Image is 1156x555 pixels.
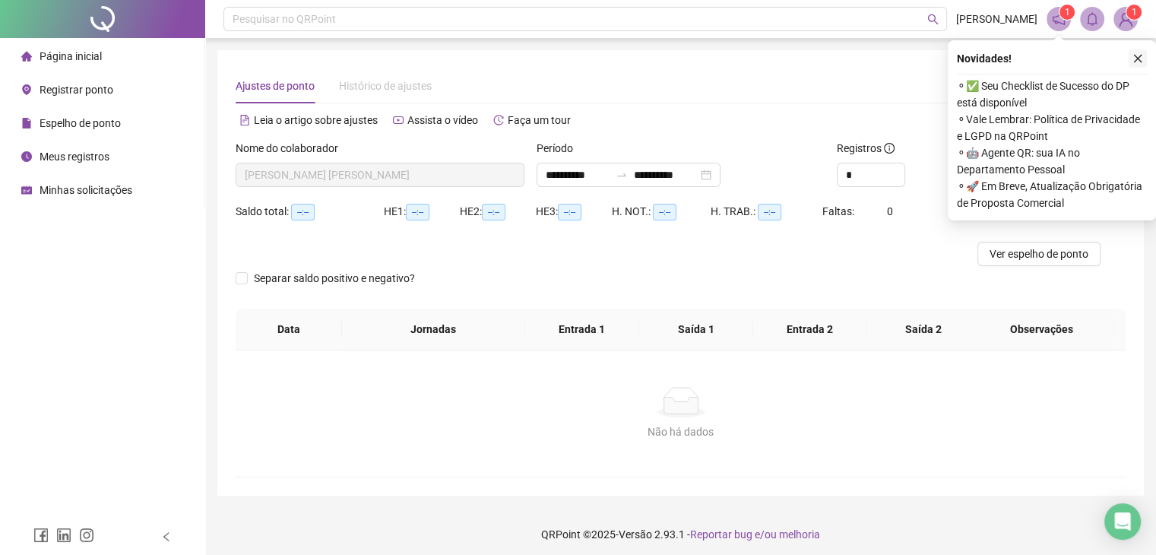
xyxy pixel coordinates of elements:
[21,151,32,162] span: clock-circle
[40,117,121,129] span: Espelho de ponto
[612,203,711,220] div: H. NOT.:
[558,204,581,220] span: --:--
[758,204,781,220] span: --:--
[884,143,895,154] span: info-circle
[616,169,628,181] span: to
[1132,53,1143,64] span: close
[1132,7,1137,17] span: 1
[291,204,315,220] span: --:--
[837,140,895,157] span: Registros
[982,321,1103,338] span: Observações
[21,118,32,128] span: file
[616,169,628,181] span: swap-right
[248,270,421,287] span: Separar saldo positivo e negativo?
[927,14,939,25] span: search
[619,528,652,541] span: Versão
[956,11,1037,27] span: [PERSON_NAME]
[957,144,1147,178] span: ⚬ 🤖 Agente QR: sua IA no Departamento Pessoal
[236,203,384,220] div: Saldo total:
[1065,7,1070,17] span: 1
[508,114,571,126] span: Faça um tour
[342,309,525,350] th: Jornadas
[384,203,460,220] div: HE 1:
[56,528,71,543] span: linkedin
[40,84,113,96] span: Registrar ponto
[236,80,315,92] span: Ajustes de ponto
[339,80,432,92] span: Histórico de ajustes
[254,423,1107,440] div: Não há dados
[866,309,980,350] th: Saída 2
[639,309,753,350] th: Saída 1
[40,50,102,62] span: Página inicial
[21,84,32,95] span: environment
[482,204,505,220] span: --:--
[40,184,132,196] span: Minhas solicitações
[711,203,822,220] div: H. TRAB.:
[161,531,172,542] span: left
[245,163,515,186] span: REBECCA LUCY CORREA DE MORAES
[970,309,1115,350] th: Observações
[460,203,536,220] div: HE 2:
[887,205,893,217] span: 0
[236,140,348,157] label: Nome do colaborador
[236,309,342,350] th: Data
[536,203,612,220] div: HE 3:
[957,178,1147,211] span: ⚬ 🚀 Em Breve, Atualização Obrigatória de Proposta Comercial
[990,246,1088,262] span: Ver espelho de ponto
[957,111,1147,144] span: ⚬ Vale Lembrar: Política de Privacidade e LGPD na QRPoint
[537,140,583,157] label: Período
[822,205,857,217] span: Faltas:
[1114,8,1137,30] img: 77233
[40,151,109,163] span: Meus registros
[957,78,1147,111] span: ⚬ ✅ Seu Checklist de Sucesso do DP está disponível
[977,242,1101,266] button: Ver espelho de ponto
[79,528,94,543] span: instagram
[525,309,639,350] th: Entrada 1
[393,115,404,125] span: youtube
[1052,12,1066,26] span: notification
[33,528,49,543] span: facebook
[957,50,1012,67] span: Novidades !
[1059,5,1075,20] sup: 1
[254,114,378,126] span: Leia o artigo sobre ajustes
[21,51,32,62] span: home
[407,114,478,126] span: Assista o vídeo
[690,528,820,541] span: Reportar bug e/ou melhoria
[1126,5,1142,20] sup: Atualize o seu contato no menu Meus Dados
[753,309,867,350] th: Entrada 2
[1085,12,1099,26] span: bell
[239,115,250,125] span: file-text
[406,204,429,220] span: --:--
[653,204,676,220] span: --:--
[493,115,504,125] span: history
[21,185,32,195] span: schedule
[1104,503,1141,540] div: Open Intercom Messenger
